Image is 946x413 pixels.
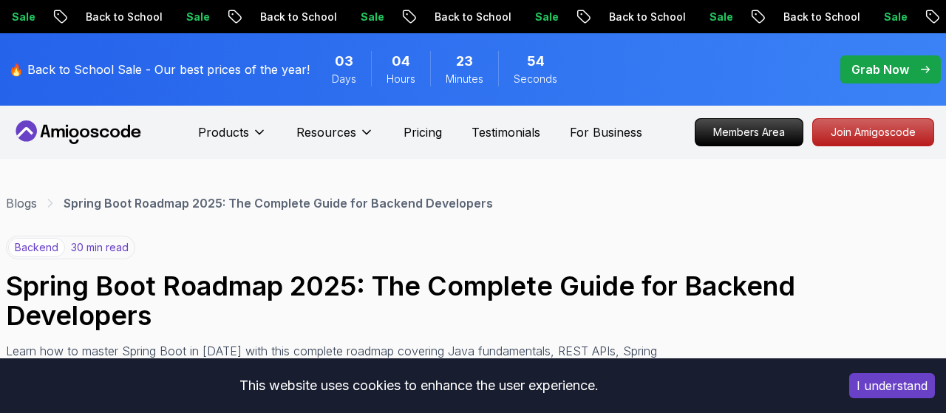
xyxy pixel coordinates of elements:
[570,123,642,141] a: For Business
[64,194,493,212] p: Spring Boot Roadmap 2025: The Complete Guide for Backend Developers
[851,61,909,78] p: Grab Now
[520,10,568,24] p: Sale
[198,123,249,141] p: Products
[346,10,393,24] p: Sale
[404,123,442,141] a: Pricing
[849,373,935,398] button: Accept cookies
[769,10,869,24] p: Back to School
[695,118,803,146] a: Members Area
[6,342,668,378] p: Learn how to master Spring Boot in [DATE] with this complete roadmap covering Java fundamentals, ...
[335,51,353,72] span: 3 Days
[472,123,540,141] a: Testimonials
[198,123,267,153] button: Products
[245,10,346,24] p: Back to School
[446,72,483,86] span: Minutes
[695,10,742,24] p: Sale
[594,10,695,24] p: Back to School
[296,123,356,141] p: Resources
[6,194,37,212] a: Blogs
[695,119,803,146] p: Members Area
[527,51,545,72] span: 54 Seconds
[813,119,933,146] p: Join Amigoscode
[6,271,940,330] h1: Spring Boot Roadmap 2025: The Complete Guide for Backend Developers
[392,51,410,72] span: 4 Hours
[71,10,171,24] p: Back to School
[171,10,219,24] p: Sale
[869,10,916,24] p: Sale
[296,123,374,153] button: Resources
[456,51,473,72] span: 23 Minutes
[71,240,129,255] p: 30 min read
[8,238,65,257] p: backend
[387,72,415,86] span: Hours
[11,369,827,402] div: This website uses cookies to enhance the user experience.
[9,61,310,78] p: 🔥 Back to School Sale - Our best prices of the year!
[812,118,934,146] a: Join Amigoscode
[514,72,557,86] span: Seconds
[420,10,520,24] p: Back to School
[332,72,356,86] span: Days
